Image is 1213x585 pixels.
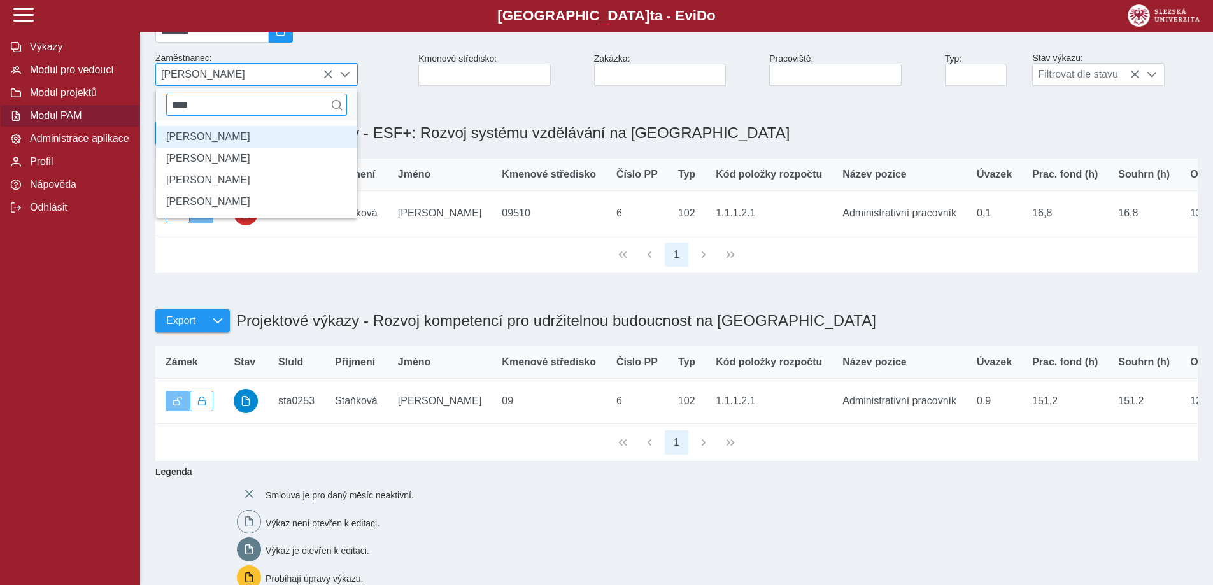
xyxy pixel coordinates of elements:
span: Úvazek [977,356,1012,368]
span: Kmenové středisko [502,356,596,368]
span: Výkaz je otevřen k editaci. [266,546,369,556]
td: 151,2 [1022,378,1108,423]
span: Modul PAM [26,110,129,122]
b: Legenda [150,462,1193,482]
span: Filtrovat dle stavu [1033,64,1140,85]
span: SluId [278,356,303,368]
td: 1.1.1.2.1 [706,191,832,236]
span: Probíhají úpravy výkazu. [266,574,363,584]
div: Typ: [940,48,1028,91]
button: Export [155,309,206,332]
span: Zámek [166,356,198,368]
td: sta0253 [268,378,325,423]
td: [PERSON_NAME] [388,378,492,423]
div: Zakázka: [589,48,765,91]
span: Jméno [398,169,431,180]
td: Staňková [325,378,388,423]
div: Pracoviště: [764,48,940,91]
span: Kmenové středisko [502,169,596,180]
li: Veronika Staňková [156,126,357,148]
button: Uzamknout lze pouze výkaz, který je podepsán a schválen. [190,391,214,411]
span: Typ [678,169,695,180]
span: Příjmení [335,356,375,368]
span: Název pozice [842,169,906,180]
h1: Projektové výkazy - Rozvoj kompetencí pro udržitelnou budoucnost na [GEOGRAPHIC_DATA] [230,306,876,336]
td: [PERSON_NAME] [388,191,492,236]
img: logo_web_su.png [1128,4,1200,27]
td: 1.1.1.2.1 [706,378,832,423]
span: Souhrn (h) [1118,356,1170,368]
span: Prac. fond (h) [1032,356,1098,368]
button: 1 [665,430,689,455]
div: Stav výkazu: [1027,48,1203,91]
span: Výkaz není otevřen k editaci. [266,518,380,528]
span: Kód položky rozpočtu [716,356,822,368]
span: Název pozice [842,356,906,368]
button: 1 [665,243,689,267]
button: Výkaz je odemčen. [166,391,190,411]
div: Kmenové středisko: [413,48,589,91]
span: [PERSON_NAME] [156,64,333,85]
span: Číslo PP [616,356,658,368]
td: 0,1 [967,191,1022,236]
span: Profil [26,156,129,167]
li: Mgr. Renata Staňková [156,148,357,169]
span: Typ [678,356,695,368]
td: 09510 [492,191,606,236]
span: Nápověda [26,179,129,190]
span: Smlouva je pro daný měsíc neaktivní. [266,490,414,500]
td: Administrativní pracovník [832,191,967,236]
li: Jolana Staňková [156,169,357,191]
span: Administrace aplikace [26,133,129,144]
td: 6 [606,378,668,423]
span: t [649,8,654,24]
span: Výkazy [26,41,129,53]
span: Stav [234,356,255,368]
td: 102 [668,191,706,236]
span: Úvazek [977,169,1012,180]
span: Modul pro vedoucí [26,64,129,76]
b: [GEOGRAPHIC_DATA] a - Evi [38,8,1175,24]
span: Souhrn (h) [1118,169,1170,180]
td: 0,9 [967,378,1022,423]
li: Mgr. Dagmar Staňová [156,191,357,213]
span: Kód položky rozpočtu [716,169,822,180]
td: 6 [606,191,668,236]
span: Odhlásit [26,202,129,213]
td: 102 [668,378,706,423]
div: Zaměstnanec: [150,48,413,91]
td: 09 [492,378,606,423]
td: Administrativní pracovník [832,378,967,423]
span: D [697,8,707,24]
td: 16,8 [1108,191,1180,236]
td: 16,8 [1022,191,1108,236]
button: Export [155,122,206,144]
span: Jméno [398,356,431,368]
span: Modul projektů [26,87,129,99]
span: Export [166,315,195,327]
h1: Projektové výkazy - ESF+: Rozvoj systému vzdělávání na [GEOGRAPHIC_DATA] [230,118,790,148]
button: schváleno [234,389,258,413]
span: Prac. fond (h) [1032,169,1098,180]
span: o [707,8,716,24]
span: Číslo PP [616,169,658,180]
td: 151,2 [1108,378,1180,423]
